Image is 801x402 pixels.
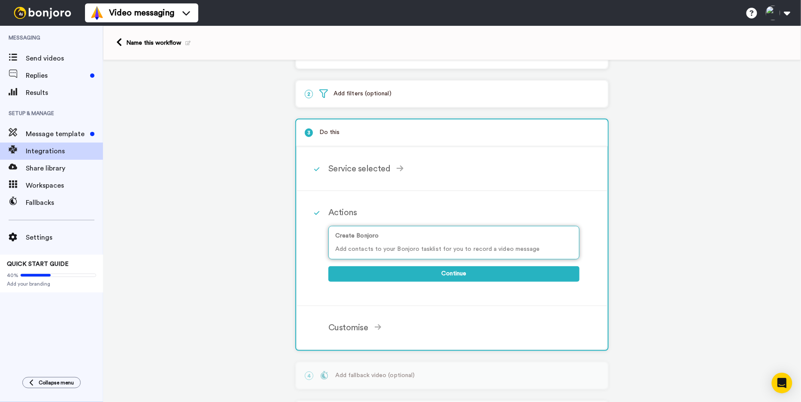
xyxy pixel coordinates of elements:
[109,7,174,19] span: Video messaging
[26,198,103,208] span: Fallbacks
[305,128,599,137] p: Do this
[26,232,103,243] span: Settings
[319,89,328,98] img: filter.svg
[7,280,96,287] span: Add your branding
[295,80,609,108] div: 2Add filters (optional)
[328,321,580,334] div: Customise
[328,266,580,282] button: Continue
[26,180,103,191] span: Workspaces
[305,128,313,137] span: 3
[335,245,573,254] p: Add contacts to your Bonjoro tasklist for you to record a video message
[328,206,580,219] div: Actions
[26,163,103,174] span: Share library
[26,129,87,139] span: Message template
[90,6,104,20] img: vm-color.svg
[126,39,191,47] div: Name this workflow
[297,147,607,191] div: Service selected
[328,162,580,175] div: Service selected
[297,306,607,349] div: Customise
[26,70,87,81] span: Replies
[10,7,75,19] img: bj-logo-header-white.svg
[335,231,573,241] p: Create Bonjoro
[26,53,103,64] span: Send videos
[22,377,81,388] button: Collapse menu
[7,261,69,267] span: QUICK START GUIDE
[26,88,103,98] span: Results
[305,90,313,98] span: 2
[305,89,599,98] p: Add filters (optional)
[39,379,74,386] span: Collapse menu
[7,272,18,279] span: 40%
[772,373,792,393] div: Open Intercom Messenger
[26,146,103,156] span: Integrations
